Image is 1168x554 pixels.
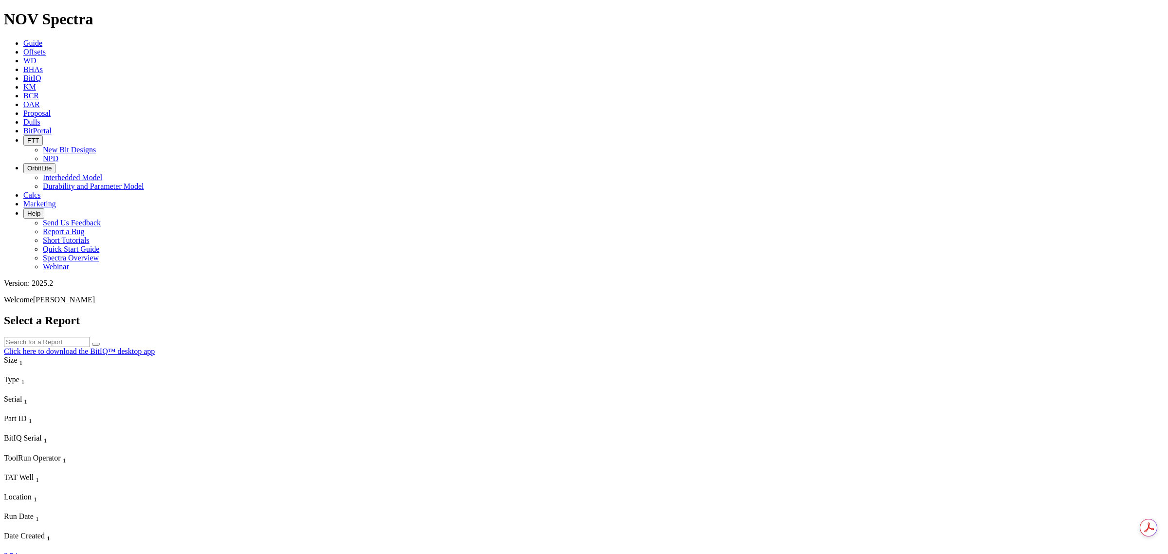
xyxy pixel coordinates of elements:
a: WD [23,56,36,65]
sub: 1 [29,417,32,425]
sub: 1 [44,437,47,444]
a: BitPortal [23,127,52,135]
a: Offsets [23,48,46,56]
span: Help [27,210,40,217]
span: Sort None [24,395,27,403]
sub: 1 [36,515,39,522]
div: Sort None [4,532,120,551]
a: Proposal [23,109,51,117]
a: Marketing [23,200,56,208]
a: Dulls [23,118,40,126]
span: Part ID [4,414,27,423]
a: Send Us Feedback [43,219,101,227]
span: [PERSON_NAME] [33,295,95,304]
div: Size Sort None [4,356,120,367]
span: Type [4,375,19,384]
span: Serial [4,395,22,403]
sub: 1 [36,476,39,483]
div: Sort None [4,375,120,395]
span: Sort None [34,493,37,501]
a: Interbedded Model [43,173,102,182]
div: Column Menu [4,523,120,532]
button: FTT [23,135,43,146]
span: Sort None [47,532,50,540]
sub: 1 [47,535,50,542]
div: TAT Well Sort None [4,473,120,484]
sub: 1 [34,496,37,503]
span: Sort None [21,375,25,384]
a: Click here to download the BitIQ™ desktop app [4,347,155,355]
sub: 1 [63,457,66,464]
a: NPD [43,154,58,163]
div: Column Menu [4,406,120,414]
a: Report a Bug [43,227,84,236]
div: ToolRun Operator Sort None [4,454,84,464]
button: OrbitLite [23,163,55,173]
div: Date Created Sort None [4,532,120,542]
h2: Select a Report [4,314,1164,327]
a: OAR [23,100,40,109]
div: Column Menu [4,367,120,375]
div: Column Menu [4,543,120,552]
input: Search for a Report [4,337,90,347]
button: Help [23,208,44,219]
span: Run Date [4,512,34,520]
span: Sort None [44,434,47,442]
div: Column Menu [4,445,120,454]
span: BitIQ Serial [4,434,42,442]
sub: 1 [21,378,25,386]
span: TAT Well [4,473,34,481]
div: Column Menu [4,503,120,512]
span: Sort None [29,414,32,423]
span: Location [4,493,32,501]
a: Calcs [23,191,41,199]
span: OrbitLite [27,165,52,172]
a: BHAs [23,65,43,74]
a: New Bit Designs [43,146,96,154]
div: Column Menu [4,425,120,434]
a: Guide [23,39,42,47]
div: Sort None [4,493,120,512]
a: Spectra Overview [43,254,99,262]
a: BitIQ [23,74,41,82]
div: Column Menu [4,484,120,493]
a: Durability and Parameter Model [43,182,144,190]
span: Size [4,356,18,364]
div: Part ID Sort None [4,414,120,425]
div: Location Sort None [4,493,120,503]
div: Sort None [4,395,120,414]
div: Sort None [4,356,120,375]
div: Sort None [4,454,84,473]
a: Short Tutorials [43,236,90,244]
span: Date Created [4,532,45,540]
span: Sort None [63,454,66,462]
sub: 1 [24,398,27,405]
a: Quick Start Guide [43,245,99,253]
div: Column Menu [4,464,84,473]
span: Sort None [36,512,39,520]
a: KM [23,83,36,91]
div: Sort None [4,512,120,532]
div: Serial Sort None [4,395,120,406]
sub: 1 [19,359,23,366]
span: ToolRun Operator [4,454,61,462]
a: BCR [23,92,39,100]
span: Sort None [36,473,39,481]
div: Sort None [4,473,120,493]
div: Type Sort None [4,375,120,386]
div: Run Date Sort None [4,512,120,523]
a: Webinar [43,262,69,271]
